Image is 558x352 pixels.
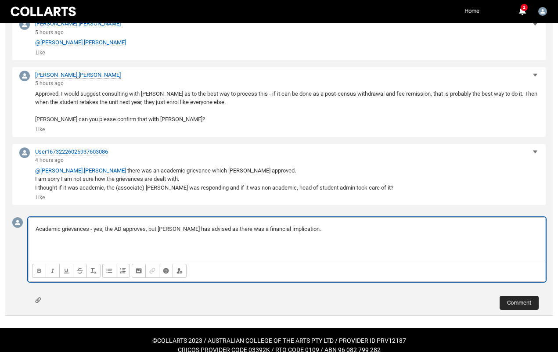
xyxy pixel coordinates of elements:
[462,4,482,18] a: Home
[19,19,30,30] img: Lucy.Hayes
[35,90,537,106] span: Approved. I would suggest consulting with [PERSON_NAME] as to the best way to process this - if i...
[536,4,549,18] button: User Profile Melissa.Laird
[36,195,45,200] span: Like
[126,167,296,174] span: ​ there was an academic grievance which [PERSON_NAME] approved.
[35,126,45,133] button: Like
[35,156,64,163] feeds_timestamping-comment-creation: 15 Aug 2025, 11:38 AM
[35,176,179,182] span: I am sorry I am not sure how the grievances are dealt with.
[35,29,64,36] feeds_timestamping-comment-creation: 15 Aug 2025, 10:38 AM
[102,264,116,278] button: Bulleted List
[132,264,187,278] ul: Insert content
[35,116,205,122] span: [PERSON_NAME] can you please confirm that with [PERSON_NAME]?
[32,264,46,278] button: Bold
[521,4,528,11] span: 2
[46,264,60,278] button: Italic
[19,71,30,81] img: Timothy.Moss
[32,264,101,278] ul: Format text
[59,264,73,278] button: Underline
[35,20,121,27] a: [PERSON_NAME].[PERSON_NAME]
[35,72,121,79] a: [PERSON_NAME].[PERSON_NAME]
[35,184,393,191] span: I thought if it was academic, the (associate) [PERSON_NAME] was responding and if it was non acad...
[35,79,64,86] feeds_timestamping-comment-creation: 15 Aug 2025, 10:44 AM
[19,147,30,158] img: User16732226025937603086
[500,296,539,310] button: Comment
[35,80,64,86] lightning-relative-date-time: 5 hours ago
[36,225,538,233] p: Academic grievances - yes, the AD approves, but [PERSON_NAME] has advised as there was a financia...
[538,7,547,16] img: Melissa.Laird
[36,127,45,132] span: Like
[36,50,45,55] span: Like
[35,194,45,201] button: Like
[116,264,130,278] button: Numbered List
[132,264,146,278] button: Image
[35,148,108,155] a: User16732226025937603086
[35,50,45,56] button: Like
[173,264,187,278] button: @Mention people and groups
[517,6,527,17] button: 2
[73,264,87,278] button: Strikethrough
[145,264,159,278] button: Link
[35,39,126,46] a: @[PERSON_NAME].[PERSON_NAME]
[35,157,64,163] lightning-relative-date-time: 4 hours ago
[35,29,64,36] lightning-relative-date-time: 5 hours ago
[102,264,130,278] ul: Align text
[35,297,41,304] button: Attach file
[86,264,101,278] button: Remove Formatting
[35,167,126,174] a: @[PERSON_NAME].[PERSON_NAME]
[159,264,173,278] button: Insert Emoji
